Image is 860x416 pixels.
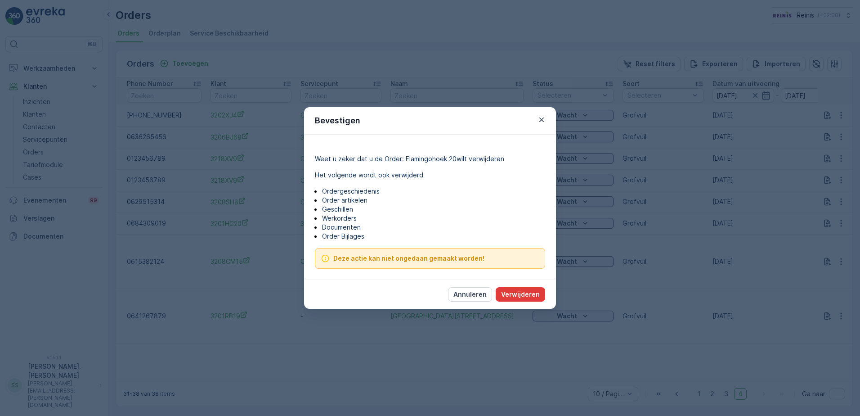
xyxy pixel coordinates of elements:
[453,290,487,299] p: Annuleren
[448,287,492,302] button: Annuleren
[322,214,545,223] p: Werkorders
[322,187,545,196] p: Ordergeschiedenis
[322,223,545,232] p: Documenten
[322,232,545,241] p: Order Bijlages
[322,196,545,205] p: Order artikelen
[496,287,545,302] button: Verwijderen
[315,154,545,163] p: Weet u zeker dat u de Order: Flamingohoek 20wilt verwijderen
[333,254,484,263] span: Deze actie kan niet ongedaan gemaakt worden!
[501,290,540,299] p: Verwijderen
[315,171,545,180] p: Het volgende wordt ook verwijderd
[322,205,545,214] p: Geschillen
[315,114,360,127] p: Bevestigen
